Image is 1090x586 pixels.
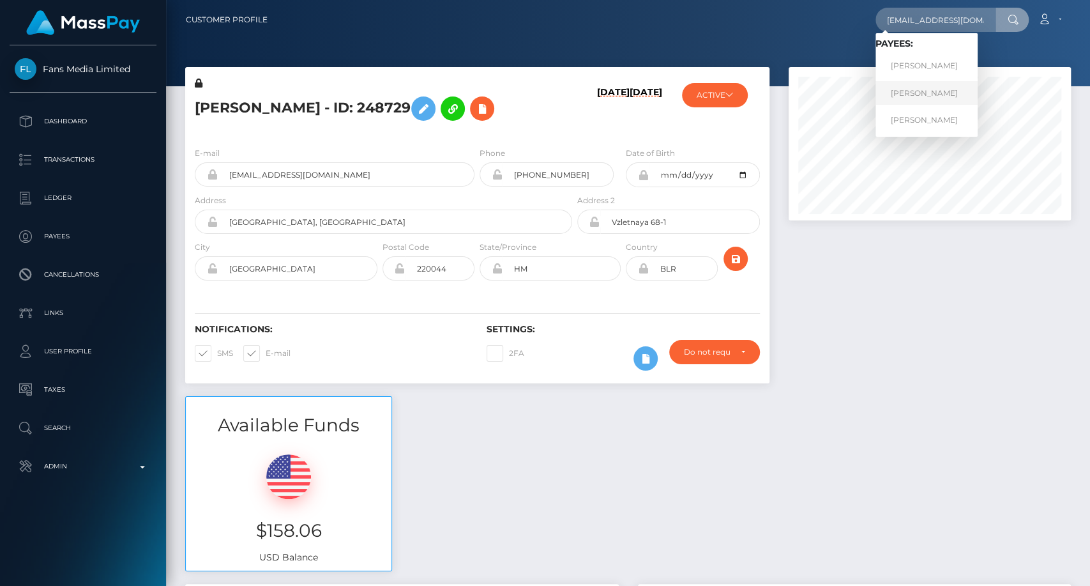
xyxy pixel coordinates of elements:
h6: Settings: [487,324,759,335]
span: Fans Media Limited [10,63,156,75]
h3: Available Funds [186,413,391,438]
a: [PERSON_NAME] [875,54,978,78]
h5: [PERSON_NAME] - ID: 248729 [195,90,565,127]
label: E-mail [195,148,220,159]
button: ACTIVE [682,83,748,107]
a: Links [10,297,156,329]
p: Search [15,419,151,438]
a: Dashboard [10,105,156,137]
a: User Profile [10,335,156,367]
a: [PERSON_NAME] [875,108,978,132]
h6: [DATE] [630,87,662,132]
p: Transactions [15,150,151,169]
a: Admin [10,451,156,482]
p: Cancellations [15,265,151,284]
a: Search [10,412,156,444]
a: Ledger [10,182,156,214]
label: Country [626,242,658,253]
button: Do not require [669,340,759,364]
p: Dashboard [15,112,151,131]
a: [PERSON_NAME] [875,81,978,105]
p: Admin [15,457,151,476]
img: USD.png [266,454,311,499]
label: Date of Birth [626,148,675,159]
label: Address 2 [577,195,615,206]
label: 2FA [487,345,524,362]
label: State/Province [480,242,536,253]
div: Do not require [684,347,730,357]
label: Phone [480,148,505,159]
a: Cancellations [10,259,156,291]
label: SMS [195,345,233,362]
img: Fans Media Limited [15,58,36,80]
p: Ledger [15,189,151,208]
a: Customer Profile [186,6,268,33]
label: Postal Code [382,242,429,253]
label: City [195,242,210,253]
label: E-mail [243,345,291,362]
a: Payees [10,220,156,252]
p: User Profile [15,342,151,361]
h6: [DATE] [597,87,630,132]
h3: $158.06 [195,518,382,543]
a: Transactions [10,144,156,176]
h6: Payees: [875,38,978,49]
h6: Notifications: [195,324,467,335]
div: USD Balance [186,438,391,571]
img: MassPay Logo [26,10,140,35]
p: Taxes [15,380,151,399]
a: Taxes [10,374,156,406]
input: Search... [875,8,995,32]
p: Links [15,304,151,323]
label: Address [195,195,226,206]
p: Payees [15,227,151,246]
